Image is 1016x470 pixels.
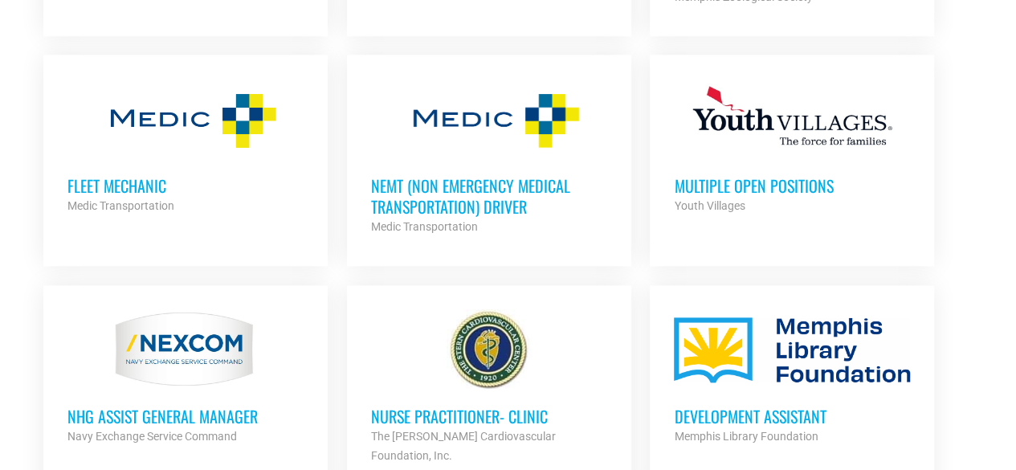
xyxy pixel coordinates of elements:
[43,285,328,470] a: NHG ASSIST GENERAL MANAGER Navy Exchange Service Command
[67,199,174,212] strong: Medic Transportation
[371,220,478,233] strong: Medic Transportation
[43,55,328,239] a: Fleet Mechanic Medic Transportation
[347,55,631,260] a: NEMT (Non Emergency Medical Transportation) Driver Medic Transportation
[674,199,745,212] strong: Youth Villages
[67,406,304,427] h3: NHG ASSIST GENERAL MANAGER
[650,55,934,239] a: Multiple Open Positions Youth Villages
[674,175,910,196] h3: Multiple Open Positions
[674,406,910,427] h3: Development Assistant
[371,175,607,217] h3: NEMT (Non Emergency Medical Transportation) Driver
[674,430,818,443] strong: Memphis Library Foundation
[650,285,934,470] a: Development Assistant Memphis Library Foundation
[371,430,556,462] strong: The [PERSON_NAME] Cardiovascular Foundation, Inc.
[371,406,607,427] h3: Nurse Practitioner- Clinic
[67,175,304,196] h3: Fleet Mechanic
[67,430,237,443] strong: Navy Exchange Service Command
